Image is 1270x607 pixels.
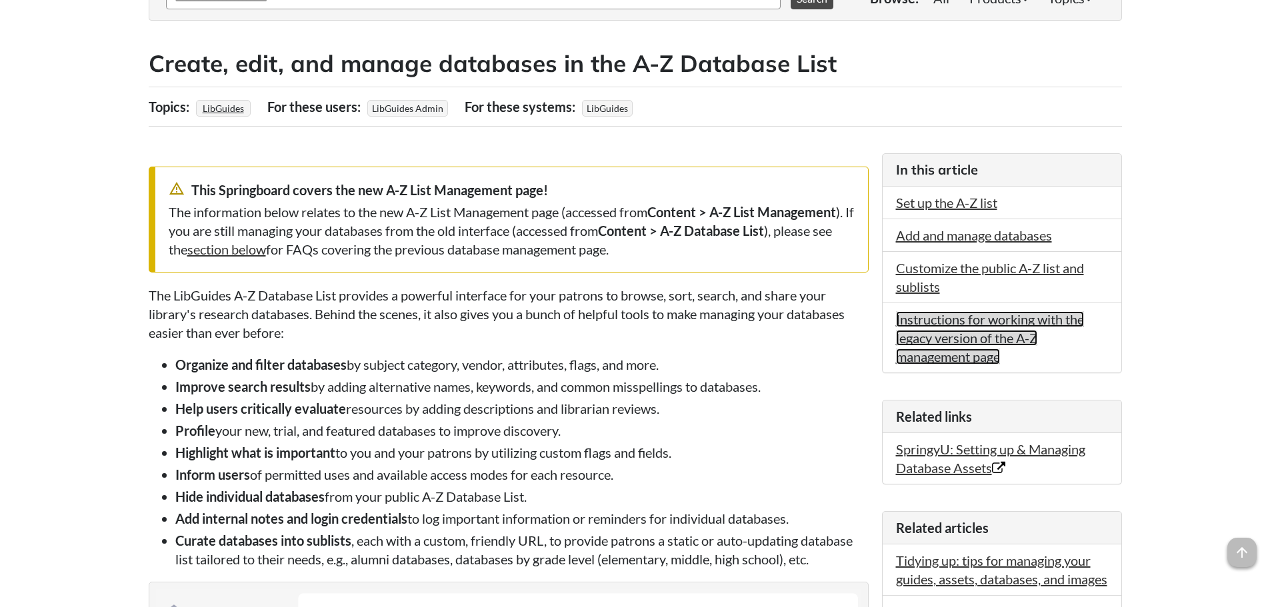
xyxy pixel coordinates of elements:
[175,443,869,462] li: to you and your patrons by utilizing custom flags and fields.
[465,94,579,119] div: For these systems:
[896,227,1052,243] a: Add and manage databases
[367,100,448,117] span: LibGuides Admin
[149,94,193,119] div: Topics:
[582,100,633,117] span: LibGuides
[896,520,989,536] span: Related articles
[896,260,1084,295] a: Customize the public A-Z list and sublists
[169,203,855,259] div: The information below relates to the new A-Z List Management page (accessed from ). If you are st...
[175,421,869,440] li: your new, trial, and featured databases to improve discovery.
[896,408,972,424] span: Related links
[175,378,311,394] strong: Improve search results
[187,241,266,257] a: section below
[169,181,855,199] div: This Springboard covers the new A-Z List Management page!
[647,204,836,220] strong: Content > A-Z List Management
[175,377,869,396] li: by adding alternative names, keywords, and common misspellings to databases.
[201,99,246,118] a: LibGuides
[175,400,346,416] strong: Help users critically evaluate
[149,47,1122,80] h2: Create, edit, and manage databases in the A-Z Database List
[896,311,1084,364] a: Instructions for working with the legacy version of the A-Z management page
[175,532,351,548] strong: Curate databases into sublists
[175,465,869,484] li: of permitted uses and available access modes for each resource.
[267,94,364,119] div: For these users:
[175,355,869,374] li: by subject category, vendor, attributes, flags, and more.
[169,181,185,197] span: warning_amber
[175,444,335,460] strong: Highlight what is important
[175,488,325,504] strong: Hide individual databases
[175,422,215,438] strong: Profile
[598,223,764,239] strong: Content > A-Z Database List
[1227,538,1257,567] span: arrow_upward
[175,356,347,372] strong: Organize and filter databases
[896,552,1107,587] a: Tidying up: tips for managing your guides, assets, databases, and images
[175,466,250,482] strong: Inform users
[896,195,997,211] a: Set up the A-Z list
[175,487,869,506] li: from your public A-Z Database List.
[175,510,407,526] strong: Add internal notes and login credentials
[896,441,1085,476] a: SpringyU: Setting up & Managing Database Assets
[149,286,869,342] p: The LibGuides A-Z Database List provides a powerful interface for your patrons to browse, sort, s...
[896,161,1108,179] h3: In this article
[175,509,869,528] li: to log important information or reminders for individual databases.
[175,399,869,418] li: resources by adding descriptions and librarian reviews.
[1227,539,1257,555] a: arrow_upward
[175,531,869,568] li: , each with a custom, friendly URL, to provide patrons a static or auto-updating database list ta...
